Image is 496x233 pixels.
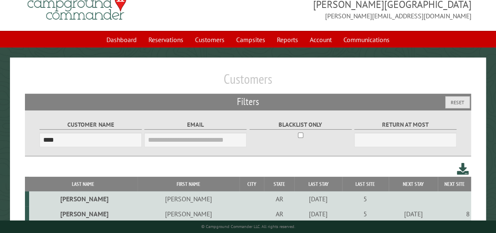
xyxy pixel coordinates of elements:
label: Blacklist only [249,120,352,130]
h2: Filters [25,94,471,110]
label: Customer Name [39,120,142,130]
td: [PERSON_NAME] [138,206,239,222]
td: 5 [342,191,389,206]
a: Reports [272,32,303,48]
button: Reset [445,96,470,108]
td: 8 [438,206,471,222]
td: 5 [342,206,389,222]
th: City [239,177,264,191]
td: AR [264,191,294,206]
div: [DATE] [296,210,341,218]
td: [PERSON_NAME] [29,206,138,222]
th: Next Stay [389,177,438,191]
th: Last Site [342,177,389,191]
small: © Campground Commander LLC. All rights reserved. [201,224,295,229]
th: Last Name [29,177,138,191]
a: Download this customer list (.csv) [457,161,469,177]
label: Email [144,120,247,130]
td: AR [264,206,294,222]
th: First Name [138,177,239,191]
label: Return at most [354,120,457,130]
a: Campsites [231,32,270,48]
a: Customers [190,32,229,48]
a: Communications [338,32,395,48]
th: Last Stay [294,177,342,191]
td: [PERSON_NAME] [29,191,138,206]
a: Reservations [143,32,188,48]
td: [PERSON_NAME] [138,191,239,206]
h1: Customers [25,71,471,94]
th: State [264,177,294,191]
th: Next Site [438,177,471,191]
div: [DATE] [296,195,341,203]
a: Dashboard [101,32,142,48]
a: Account [305,32,337,48]
div: [DATE] [390,210,437,218]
